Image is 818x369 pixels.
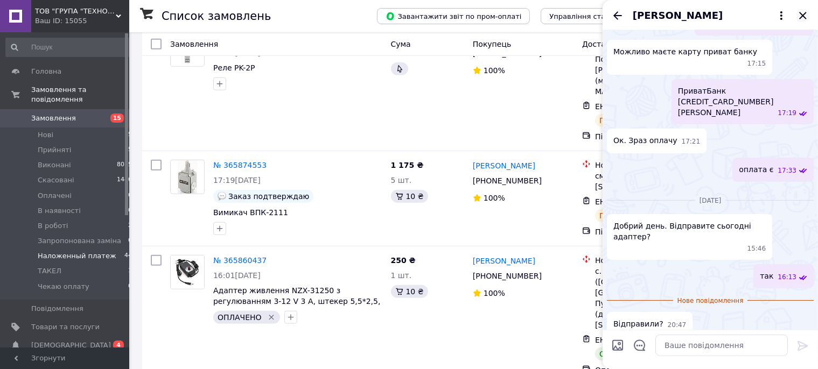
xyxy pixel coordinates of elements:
span: 15 [110,113,124,123]
span: Управління статусами [549,12,632,20]
span: [DEMOGRAPHIC_DATA] [31,340,111,350]
span: 5 [128,145,132,155]
span: [PERSON_NAME] [633,9,723,23]
span: Повідомлення [31,304,83,314]
span: 17:21 09.10.2025 [682,137,701,146]
span: 1 175 ₴ [391,161,424,169]
div: Готово до видачі [595,209,672,222]
a: Фото товару [170,160,205,194]
span: 17:19[DATE] [213,176,261,184]
span: 1 шт. [391,271,412,280]
span: 4 [113,340,124,350]
span: ТАКЕЛ [38,266,61,276]
span: Замовлення та повідомлення [31,85,129,104]
span: Добрий день. Відправите сьогодні адаптер? [613,221,766,242]
span: ЕН: 20 4512 6745 9922 [595,197,685,206]
div: смт. Чутове, №1: вул. [STREET_ADDRESS] [595,171,705,192]
div: Ваш ID: 15055 [35,16,129,26]
span: 0 [128,206,132,216]
a: № 365874553 [213,161,267,169]
span: ТОВ "ГРУПА "ТЕХНОДНІПРО" [35,6,116,16]
span: 5 шт. [391,176,412,184]
span: 17:15 09.10.2025 [747,59,766,68]
span: 2 [128,221,132,231]
button: [PERSON_NAME] [633,9,788,23]
span: Можливо маєте карту приват банку [613,46,757,57]
span: 100% [484,289,505,297]
img: Фото товару [171,256,204,289]
span: 100% [484,66,505,75]
span: Наложенный платеж [38,251,116,261]
span: оплата є [739,164,773,175]
h1: Список замовлень [162,10,271,23]
span: 17:19 09.10.2025 [778,109,796,118]
span: Виконані [38,160,71,170]
span: 15:46 10.10.2025 [747,244,766,253]
button: Закрити [796,9,809,22]
span: Запропонована заміна [38,236,121,246]
span: 250 ₴ [391,256,416,265]
span: Головна [31,67,61,76]
a: Вимикач ВПК-2111 [213,208,288,217]
a: № 365860437 [213,256,267,265]
span: Cума [391,40,411,48]
a: Фото товару [170,255,205,289]
span: Оплачені [38,191,72,201]
div: Отримано [595,347,644,360]
span: Покупець [473,40,511,48]
span: Заказ подтверждаю [228,192,309,201]
span: Скасовані [38,175,74,185]
span: Завантажити звіт по пром-оплаті [386,11,521,21]
div: Готово до видачі [595,114,672,127]
span: так [760,271,773,282]
span: 17:33 09.10.2025 [778,166,796,175]
span: Прийняті [38,145,71,155]
span: Доставка та оплата [582,40,661,48]
div: Нова Пошта [595,255,705,266]
span: Відправили? [613,318,663,330]
span: ПриватБанк [CREDIT_CARD_NUMBER] [PERSON_NAME] [678,86,774,118]
span: 0 [128,236,132,246]
div: [PHONE_NUMBER] [471,173,544,188]
span: В роботі [38,221,68,231]
input: Пошук [5,38,133,57]
span: 20:47 10.10.2025 [668,321,687,330]
span: 16:01[DATE] [213,271,261,280]
a: Адаптер живлення NZX-31250 з регулюванням 3-12 V 3 A, штекер 5,5*2,5, LED — індикація [213,286,381,316]
span: 1440 [117,175,132,185]
div: с. [GEOGRAPHIC_DATA] ([GEOGRAPHIC_DATA], [GEOGRAPHIC_DATA].), Пункт приймання-видачі (до 30 кг): ... [595,266,705,330]
button: Назад [611,9,624,22]
span: [DATE] [695,196,726,205]
span: ЕН: 20 4512 6831 2117 [595,336,685,344]
span: 100% [484,194,505,202]
div: Нова Пошта [595,160,705,171]
span: Ок. Зраз оплачу [613,135,677,146]
span: Нове повідомлення [673,296,748,306]
div: [GEOGRAPHIC_DATA], Поштомат №26821: вул. [PERSON_NAME], 53 (магазин "OK FRESH MARKET") [595,43,705,97]
div: Післяплата [595,131,705,142]
a: [PERSON_NAME] [473,256,535,266]
span: 0 [128,282,132,292]
div: [PHONE_NUMBER] [471,268,544,283]
span: Чекаю оплату [38,282,89,292]
button: Завантажити звіт по пром-оплаті [377,8,530,24]
button: Відкрити шаблони відповідей [633,338,647,352]
span: В наявності [38,206,81,216]
button: Управління статусами [541,8,640,24]
div: 10 ₴ [391,190,428,203]
span: 8075 [117,160,132,170]
div: Післяплата [595,226,705,237]
span: Замовлення [170,40,218,48]
span: 0 [128,191,132,201]
div: 10.10.2025 [607,195,814,205]
img: Фото товару [178,160,197,194]
div: 10 ₴ [391,285,428,298]
span: 44 [124,251,132,261]
span: Товари та послуги [31,322,100,332]
span: Замовлення [31,113,76,123]
a: Реле PK-2P [213,63,255,72]
span: ОПЛАЧЕНО [218,313,262,322]
a: [PERSON_NAME] [473,160,535,171]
